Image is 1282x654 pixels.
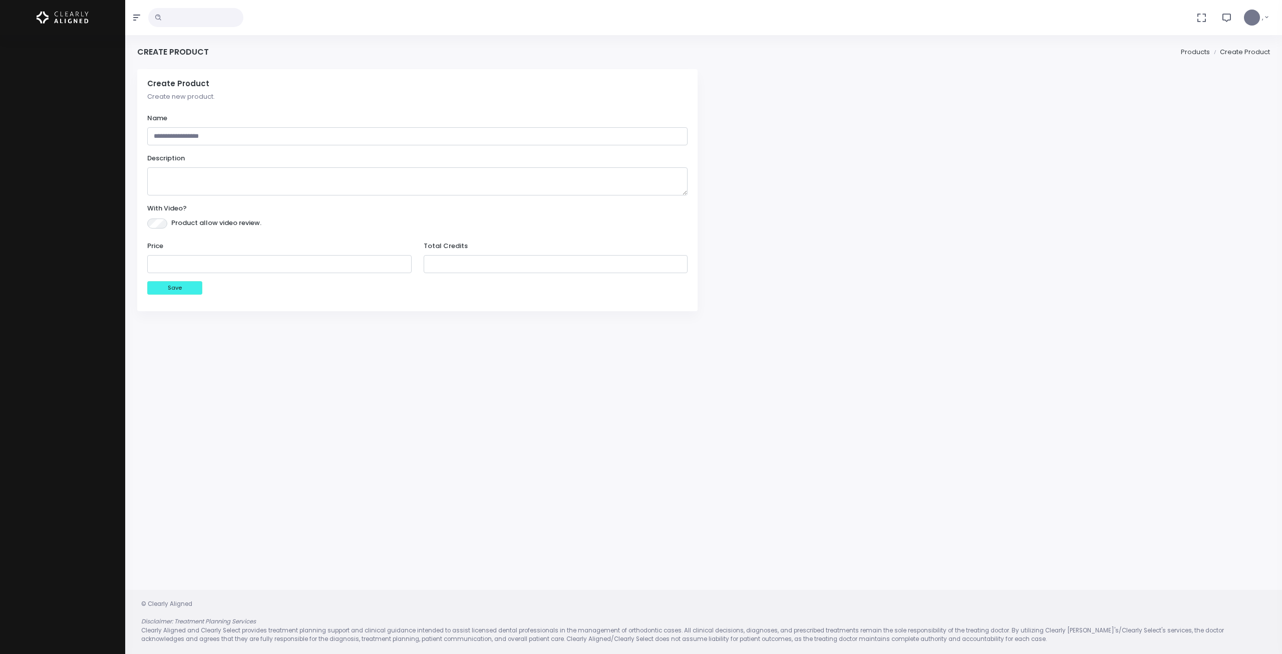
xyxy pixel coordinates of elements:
[147,281,202,295] button: Save
[147,153,185,163] label: Description
[37,7,89,28] img: Logo Horizontal
[137,47,209,57] h4: Create Product
[147,79,688,88] h5: Create Product
[147,203,187,213] label: With Video?
[147,92,688,102] p: Create new product.
[171,217,261,229] label: Product allow video review.
[1262,13,1263,23] span: ,
[147,241,163,251] label: Price
[1220,47,1270,57] a: Create Product
[141,617,256,625] em: Disclaimer: Treatment Planning Services
[147,113,167,123] label: Name
[424,241,468,251] label: Total Credits
[131,600,1276,644] div: © Clearly Aligned Clearly Aligned and Clearly Select provides treatment planning support and clin...
[1181,47,1210,57] a: Products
